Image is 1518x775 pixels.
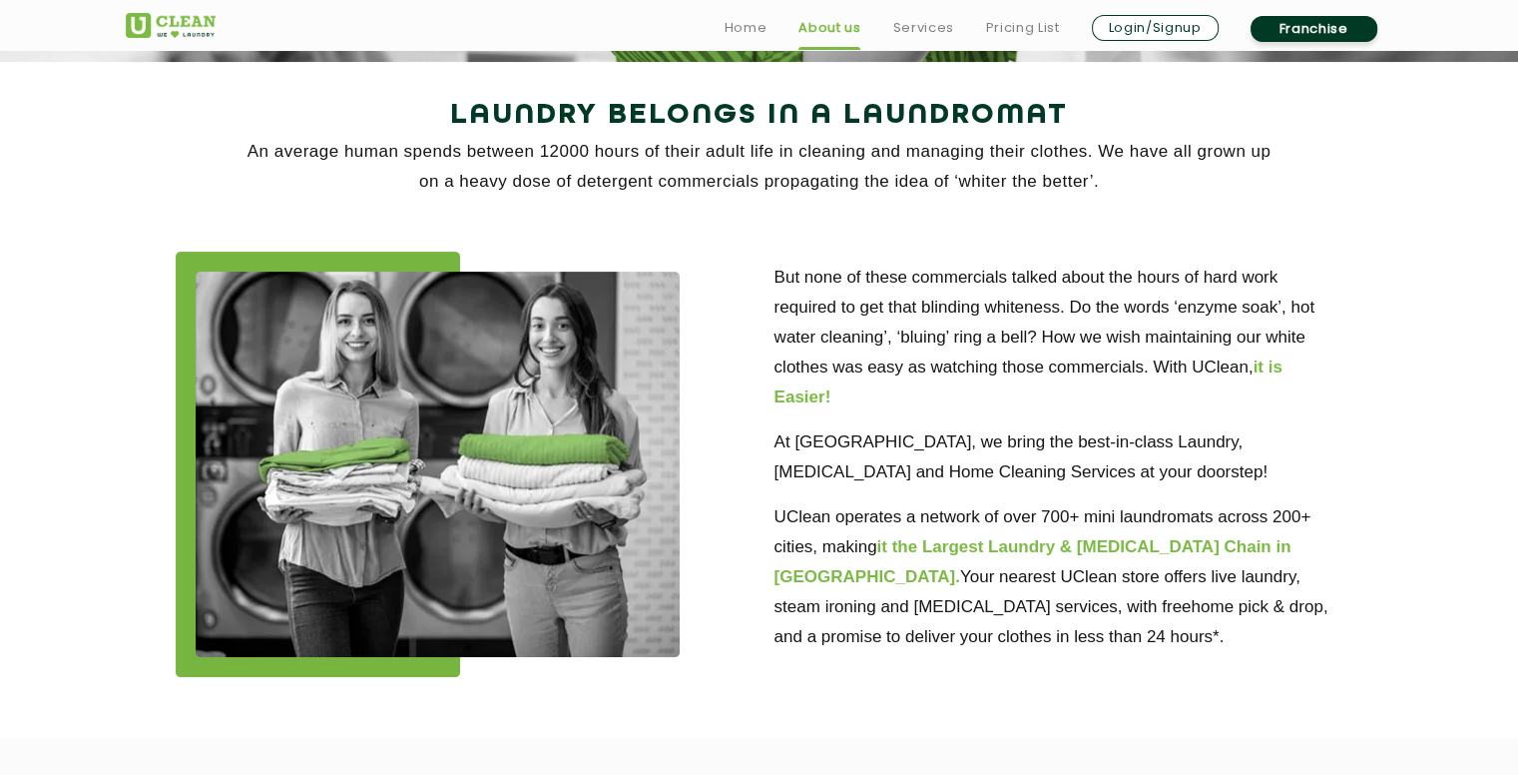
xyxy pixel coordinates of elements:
[725,16,767,40] a: Home
[126,92,1393,140] h2: Laundry Belongs in a Laundromat
[774,537,1291,586] b: it the Largest Laundry & [MEDICAL_DATA] Chain in [GEOGRAPHIC_DATA].
[126,137,1393,197] p: An average human spends between 12000 hours of their adult life in cleaning and managing their cl...
[986,16,1060,40] a: Pricing List
[1092,15,1219,41] a: Login/Signup
[196,272,680,657] img: about_img_11zon.webp
[126,13,216,38] img: UClean Laundry and Dry Cleaning
[1251,16,1377,42] a: Franchise
[774,502,1343,652] p: UClean operates a network of over 700+ mini laundromats across 200+ cities, making Your nearest U...
[774,263,1343,412] p: But none of these commercials talked about the hours of hard work required to get that blinding w...
[798,16,860,40] a: About us
[774,427,1343,487] p: At [GEOGRAPHIC_DATA], we bring the best-in-class Laundry, [MEDICAL_DATA] and Home Cleaning Servic...
[892,16,953,40] a: Services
